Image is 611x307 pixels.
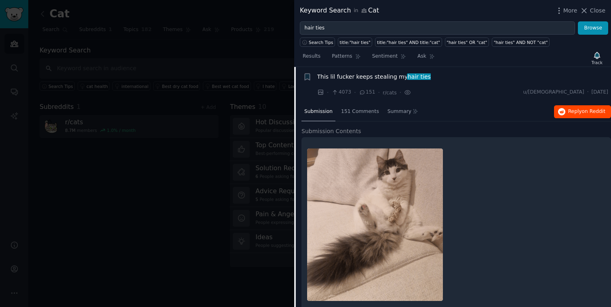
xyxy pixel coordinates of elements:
[304,108,333,115] span: Submission
[332,53,352,60] span: Patterns
[582,109,605,114] span: on Reddit
[554,105,611,118] button: Replyon Reddit
[369,50,409,67] a: Sentiment
[372,53,398,60] span: Sentiment
[300,38,335,47] button: Search Tips
[563,6,577,15] span: More
[307,148,443,301] img: This lil fucker keeps stealing my hair ties
[494,40,548,45] div: "hair ties" AND NOT "cat"
[359,89,375,96] span: 151
[317,73,431,81] a: This lil fucker keeps stealing myhair ties
[568,108,605,115] span: Reply
[341,108,379,115] span: 151 Comments
[592,89,608,96] span: [DATE]
[377,40,440,45] div: title:"hair ties" AND title:"cat"
[523,89,584,96] span: u/[DEMOGRAPHIC_DATA]
[375,38,442,47] a: title:"hair ties" AND title:"cat"
[301,127,361,136] span: Submission Contents
[303,53,320,60] span: Results
[407,73,431,80] span: hair ties
[415,50,438,67] a: Ask
[589,50,605,67] button: Track
[317,73,431,81] span: This lil fucker keeps stealing my
[388,108,411,115] span: Summary
[300,21,575,35] input: Try a keyword related to your business
[383,90,397,96] span: r/cats
[447,40,487,45] div: "hair ties" OR "cat"
[309,40,333,45] span: Search Tips
[400,88,401,97] span: ·
[592,60,603,65] div: Track
[578,21,608,35] button: Browse
[340,40,371,45] div: title:"hair ties"
[590,6,605,15] span: Close
[492,38,550,47] a: "hair ties" AND NOT "cat"
[587,89,589,96] span: ·
[338,38,372,47] a: title:"hair ties"
[555,6,577,15] button: More
[580,6,605,15] button: Close
[300,50,323,67] a: Results
[331,89,351,96] span: 4073
[354,7,358,15] span: in
[417,53,426,60] span: Ask
[445,38,489,47] a: "hair ties" OR "cat"
[327,88,329,97] span: ·
[378,88,379,97] span: ·
[300,6,379,16] div: Keyword Search Cat
[329,50,363,67] a: Patterns
[354,88,356,97] span: ·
